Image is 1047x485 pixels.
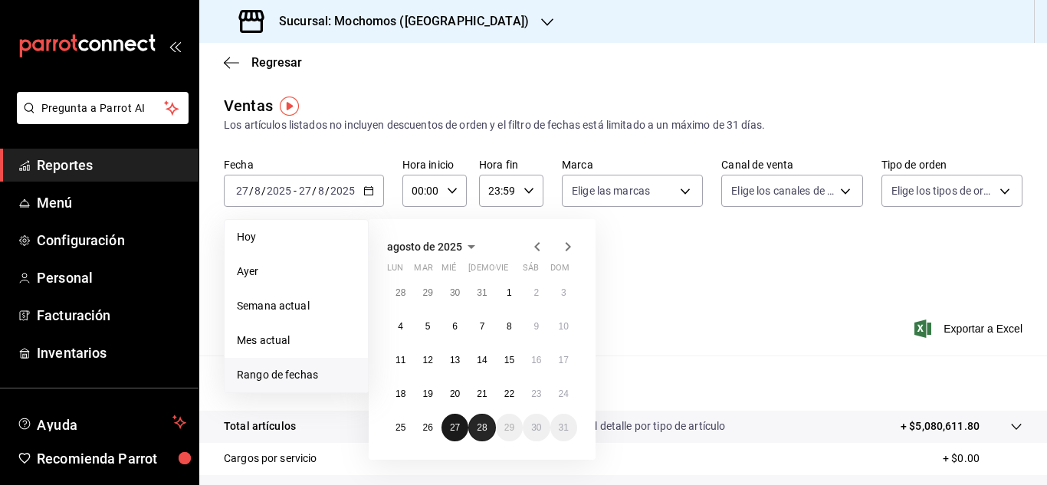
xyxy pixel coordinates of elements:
abbr: 28 de julio de 2025 [395,287,405,298]
span: Hoy [237,229,356,245]
abbr: 14 de agosto de 2025 [477,355,487,365]
h3: Sucursal: Mochomos ([GEOGRAPHIC_DATA]) [267,12,529,31]
input: ---- [266,185,292,197]
button: 31 de julio de 2025 [468,279,495,306]
button: 11 de agosto de 2025 [387,346,414,374]
button: 13 de agosto de 2025 [441,346,468,374]
button: 9 de agosto de 2025 [523,313,550,340]
abbr: 9 de agosto de 2025 [533,321,539,332]
p: Total artículos [224,418,296,434]
abbr: lunes [387,263,403,279]
input: -- [298,185,312,197]
abbr: 17 de agosto de 2025 [559,355,569,365]
abbr: 1 de agosto de 2025 [507,287,512,298]
span: Facturación [37,305,186,326]
input: -- [254,185,261,197]
span: / [325,185,330,197]
button: 6 de agosto de 2025 [441,313,468,340]
button: 5 de agosto de 2025 [414,313,441,340]
button: 30 de agosto de 2025 [523,414,550,441]
button: 10 de agosto de 2025 [550,313,577,340]
button: 19 de agosto de 2025 [414,380,441,408]
button: 17 de agosto de 2025 [550,346,577,374]
abbr: 30 de julio de 2025 [450,287,460,298]
span: Inventarios [37,342,186,363]
button: 27 de agosto de 2025 [441,414,468,441]
abbr: 6 de agosto de 2025 [452,321,458,332]
span: Elige los tipos de orden [891,183,994,198]
abbr: 29 de julio de 2025 [422,287,432,298]
abbr: 16 de agosto de 2025 [531,355,541,365]
label: Hora inicio [402,159,467,170]
abbr: jueves [468,263,559,279]
button: 20 de agosto de 2025 [441,380,468,408]
abbr: viernes [496,263,508,279]
label: Fecha [224,159,384,170]
span: - [294,185,297,197]
span: Configuración [37,230,186,251]
abbr: 7 de agosto de 2025 [480,321,485,332]
abbr: 8 de agosto de 2025 [507,321,512,332]
abbr: sábado [523,263,539,279]
abbr: 27 de agosto de 2025 [450,422,460,433]
span: Rango de fechas [237,367,356,383]
button: 16 de agosto de 2025 [523,346,550,374]
img: Tooltip marker [280,97,299,116]
abbr: 31 de julio de 2025 [477,287,487,298]
a: Pregunta a Parrot AI [11,111,189,127]
span: Menú [37,192,186,213]
abbr: 22 de agosto de 2025 [504,388,514,399]
button: 7 de agosto de 2025 [468,313,495,340]
div: Los artículos listados no incluyen descuentos de orden y el filtro de fechas está limitado a un m... [224,117,1022,133]
button: 18 de agosto de 2025 [387,380,414,408]
button: 3 de agosto de 2025 [550,279,577,306]
abbr: 2 de agosto de 2025 [533,287,539,298]
button: Exportar a Excel [917,320,1022,338]
abbr: domingo [550,263,569,279]
button: 25 de agosto de 2025 [387,414,414,441]
label: Marca [562,159,703,170]
abbr: 21 de agosto de 2025 [477,388,487,399]
button: open_drawer_menu [169,40,181,52]
input: ---- [330,185,356,197]
abbr: 11 de agosto de 2025 [395,355,405,365]
abbr: 28 de agosto de 2025 [477,422,487,433]
button: 12 de agosto de 2025 [414,346,441,374]
label: Hora fin [479,159,543,170]
span: Regresar [251,55,302,70]
button: 29 de julio de 2025 [414,279,441,306]
span: Recomienda Parrot [37,448,186,469]
abbr: miércoles [441,263,456,279]
abbr: 23 de agosto de 2025 [531,388,541,399]
div: Ventas [224,94,273,117]
button: 8 de agosto de 2025 [496,313,523,340]
span: agosto de 2025 [387,241,462,253]
button: 22 de agosto de 2025 [496,380,523,408]
abbr: 10 de agosto de 2025 [559,321,569,332]
p: + $0.00 [943,451,1022,467]
button: 23 de agosto de 2025 [523,380,550,408]
button: agosto de 2025 [387,238,481,256]
abbr: 24 de agosto de 2025 [559,388,569,399]
abbr: 29 de agosto de 2025 [504,422,514,433]
button: 1 de agosto de 2025 [496,279,523,306]
button: 31 de agosto de 2025 [550,414,577,441]
span: Ayer [237,264,356,280]
abbr: 5 de agosto de 2025 [425,321,431,332]
button: 28 de julio de 2025 [387,279,414,306]
abbr: 31 de agosto de 2025 [559,422,569,433]
button: 26 de agosto de 2025 [414,414,441,441]
span: / [261,185,266,197]
abbr: 25 de agosto de 2025 [395,422,405,433]
button: Regresar [224,55,302,70]
abbr: 15 de agosto de 2025 [504,355,514,365]
abbr: 26 de agosto de 2025 [422,422,432,433]
button: 4 de agosto de 2025 [387,313,414,340]
button: 29 de agosto de 2025 [496,414,523,441]
button: 28 de agosto de 2025 [468,414,495,441]
label: Canal de venta [721,159,862,170]
span: / [249,185,254,197]
span: Pregunta a Parrot AI [41,100,165,116]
